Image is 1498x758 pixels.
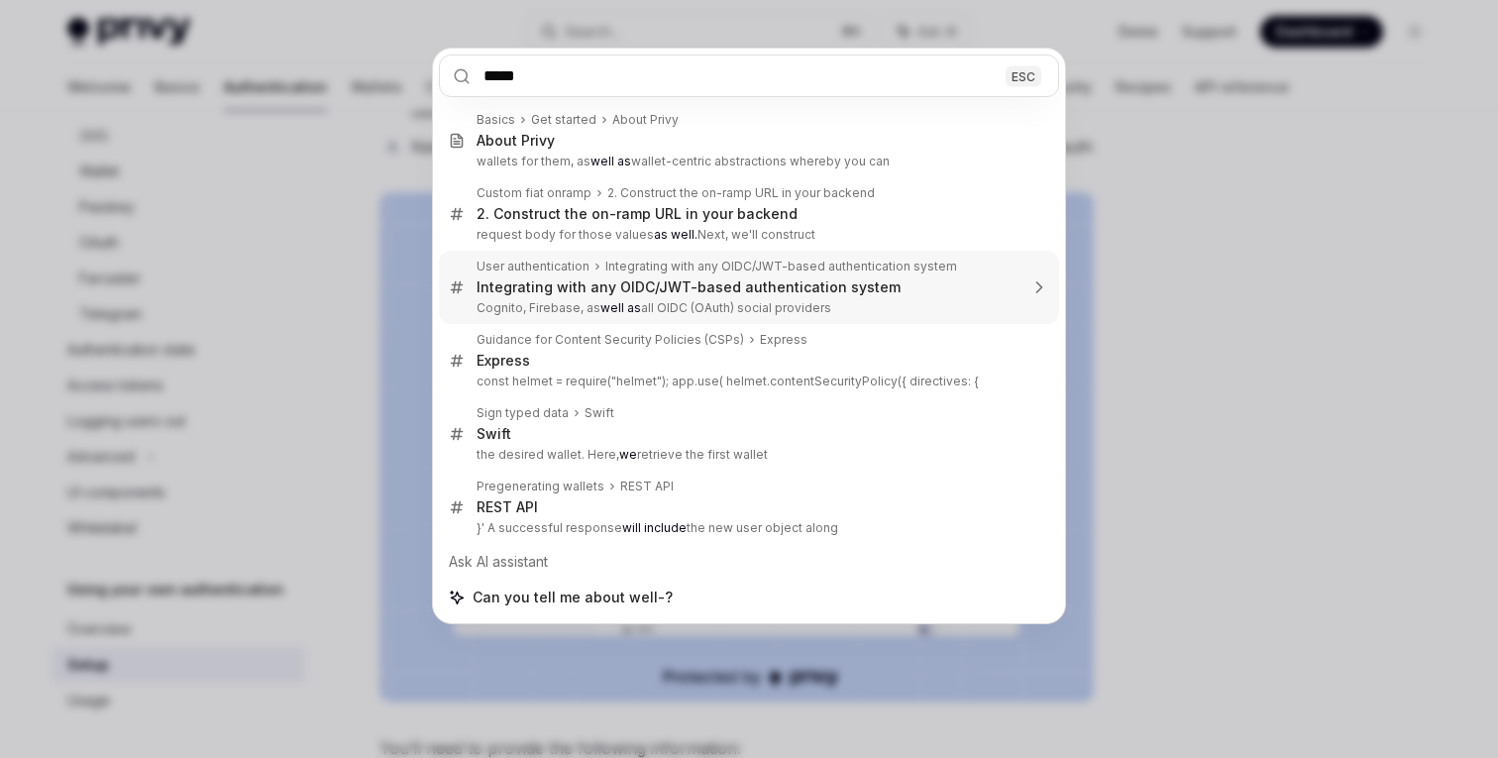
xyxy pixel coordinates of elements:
[477,185,591,201] div: Custom fiat onramp
[477,205,798,223] div: 2. Construct the on-ramp URL in your backend
[760,332,807,348] div: Express
[477,132,555,150] div: About Privy
[477,425,511,443] div: Swift
[1006,65,1041,86] div: ESC
[477,278,901,296] div: Integrating with any OIDC/JWT-based authentication system
[477,259,589,274] div: User authentication
[612,112,679,128] div: About Privy
[477,154,1017,169] p: wallets for them, as wallet-centric abstractions whereby you can
[619,447,637,462] b: we
[477,112,515,128] div: Basics
[620,479,674,494] div: REST API
[477,300,1017,316] p: Cognito, Firebase, as all OIDC (OAuth) social providers
[622,520,687,535] b: will include
[477,479,604,494] div: Pregenerating wallets
[477,352,530,370] div: Express
[654,227,697,242] b: as well.
[473,588,673,607] span: Can you tell me about well-?
[605,259,957,274] div: Integrating with any OIDC/JWT-based authentication system
[531,112,596,128] div: Get started
[477,405,569,421] div: Sign typed data
[600,300,641,315] b: well as
[477,520,1017,536] p: }' A successful response the new user object along
[477,227,1017,243] p: request body for those values Next, we'll construct
[590,154,631,168] b: well as
[439,544,1059,580] div: Ask AI assistant
[585,405,614,421] div: Swift
[477,374,1017,389] p: const helmet = require("helmet"); app.use( helmet.contentSecurityPolicy({ directives: {
[477,447,1017,463] p: the desired wallet. Here, retrieve the first wallet
[477,332,744,348] div: Guidance for Content Security Policies (CSPs)
[477,498,538,516] div: REST API
[607,185,875,201] div: 2. Construct the on-ramp URL in your backend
